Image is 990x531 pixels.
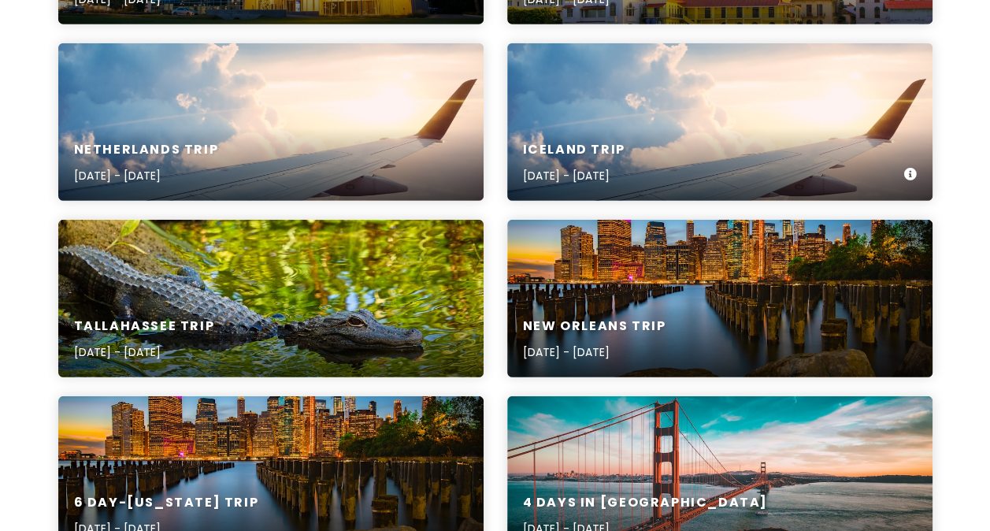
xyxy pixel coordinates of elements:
h6: 6 DAY-[US_STATE] Trip [74,495,259,511]
h6: Iceland Trip [523,142,625,158]
p: [DATE] - [DATE] [523,343,666,361]
p: [DATE] - [DATE] [523,167,625,184]
a: shallow focus photo of alligator on body of water during daytimeTallahassee Trip[DATE] - [DATE] [58,220,484,377]
h6: 4 Days in [GEOGRAPHIC_DATA] [523,495,768,511]
p: [DATE] - [DATE] [74,167,219,184]
h6: New Orleans Trip [523,318,666,335]
a: aerial photography of airlinerNetherlands trip[DATE] - [DATE] [58,43,484,201]
h6: Netherlands trip [74,142,219,158]
a: lighted high-rise buildingsNew Orleans Trip[DATE] - [DATE] [507,220,933,377]
h6: Tallahassee Trip [74,318,215,335]
p: [DATE] - [DATE] [74,343,215,361]
a: aerial photography of airlinerIceland Trip[DATE] - [DATE] [507,43,933,201]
